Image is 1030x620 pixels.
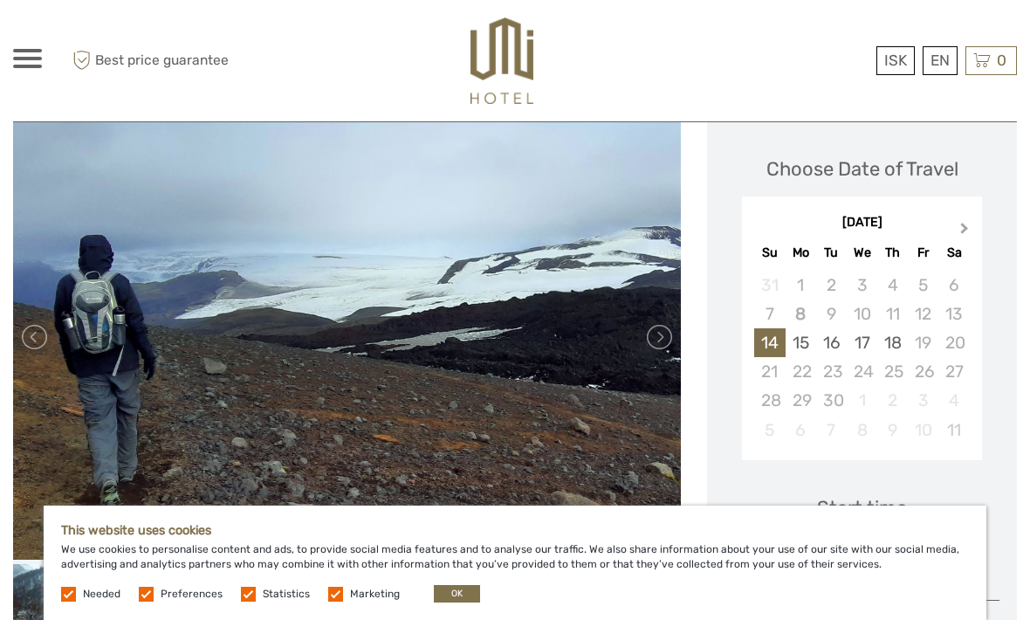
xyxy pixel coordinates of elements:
[24,31,197,45] p: We're away right now. Please check back later!
[908,300,938,328] div: Not available Friday, September 12th, 2025
[908,271,938,300] div: Not available Friday, September 5th, 2025
[877,357,908,386] div: Not available Thursday, September 25th, 2025
[847,416,877,444] div: Not available Wednesday, October 8th, 2025
[83,587,120,602] label: Needed
[263,587,310,602] label: Statistics
[877,241,908,265] div: Th
[786,300,816,328] div: Not available Monday, September 8th, 2025
[816,328,847,357] div: Choose Tuesday, September 16th, 2025
[754,357,785,386] div: Not available Sunday, September 21st, 2025
[847,271,877,300] div: Not available Wednesday, September 3rd, 2025
[908,386,938,415] div: Not available Friday, October 3rd, 2025
[816,300,847,328] div: Not available Tuesday, September 9th, 2025
[938,241,969,265] div: Sa
[847,357,877,386] div: Not available Wednesday, September 24th, 2025
[877,271,908,300] div: Not available Thursday, September 4th, 2025
[434,585,480,603] button: OK
[786,328,816,357] div: Choose Monday, September 15th, 2025
[847,328,877,357] div: Choose Wednesday, September 17th, 2025
[13,114,681,560] img: 2fd5bc1c52b749fe9f9cb13a7a57f121_main_slider.jpeg
[786,416,816,444] div: Not available Monday, October 6th, 2025
[877,416,908,444] div: Not available Thursday, October 9th, 2025
[786,386,816,415] div: Not available Monday, September 29th, 2025
[470,17,533,104] img: 526-1e775aa5-7374-4589-9d7e-5793fb20bdfc_logo_big.jpg
[816,416,847,444] div: Not available Tuesday, October 7th, 2025
[816,386,847,415] div: Not available Tuesday, September 30th, 2025
[847,241,877,265] div: We
[884,52,907,69] span: ISK
[938,416,969,444] div: Choose Saturday, October 11th, 2025
[877,386,908,415] div: Not available Thursday, October 2nd, 2025
[817,494,907,521] div: Start time
[938,271,969,300] div: Not available Saturday, September 6th, 2025
[847,300,877,328] div: Not available Wednesday, September 10th, 2025
[938,300,969,328] div: Not available Saturday, September 13th, 2025
[161,587,223,602] label: Preferences
[68,46,264,75] span: Best price guarantee
[742,214,982,232] div: [DATE]
[847,386,877,415] div: Not available Wednesday, October 1st, 2025
[201,27,222,48] button: Open LiveChat chat widget
[908,357,938,386] div: Not available Friday, September 26th, 2025
[61,523,969,538] h5: This website uses cookies
[938,386,969,415] div: Not available Saturday, October 4th, 2025
[754,241,785,265] div: Su
[786,271,816,300] div: Not available Monday, September 1st, 2025
[786,357,816,386] div: Not available Monday, September 22nd, 2025
[44,506,986,620] div: We use cookies to personalise content and ads, to provide social media features and to analyse ou...
[754,271,785,300] div: Not available Sunday, August 31st, 2025
[938,328,969,357] div: Not available Saturday, September 20th, 2025
[747,271,976,444] div: month 2025-09
[908,241,938,265] div: Fr
[816,271,847,300] div: Not available Tuesday, September 2nd, 2025
[938,357,969,386] div: Not available Saturday, September 27th, 2025
[908,416,938,444] div: Not available Friday, October 10th, 2025
[952,218,980,246] button: Next Month
[923,46,958,75] div: EN
[877,300,908,328] div: Not available Thursday, September 11th, 2025
[816,241,847,265] div: Tu
[816,357,847,386] div: Not available Tuesday, September 23rd, 2025
[754,328,785,357] div: Choose Sunday, September 14th, 2025
[994,52,1009,69] span: 0
[908,328,938,357] div: Not available Friday, September 19th, 2025
[877,328,908,357] div: Choose Thursday, September 18th, 2025
[754,386,785,415] div: Not available Sunday, September 28th, 2025
[786,241,816,265] div: Mo
[754,416,785,444] div: Not available Sunday, October 5th, 2025
[350,587,400,602] label: Marketing
[754,300,785,328] div: Not available Sunday, September 7th, 2025
[766,155,958,183] div: Choose Date of Travel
